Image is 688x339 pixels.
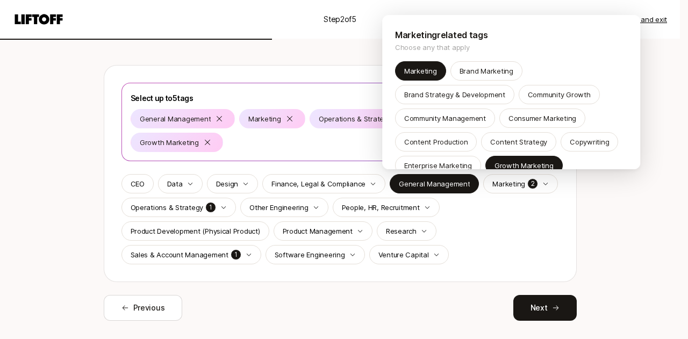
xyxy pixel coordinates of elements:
[404,136,468,147] p: Content Production
[404,89,505,100] p: Brand Strategy & Development
[508,113,576,124] p: Consumer Marketing
[570,136,610,147] p: Copywriting
[404,113,486,124] p: Community Management
[404,160,472,171] p: Enterprise Marketing
[491,136,548,147] p: Content Strategy
[528,89,591,100] p: Community Growth
[395,28,627,42] p: Marketing related tags
[460,66,513,76] p: Brand Marketing
[404,66,437,76] p: Marketing
[494,160,554,171] p: Growth Marketing
[395,42,627,53] p: Choose any that apply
